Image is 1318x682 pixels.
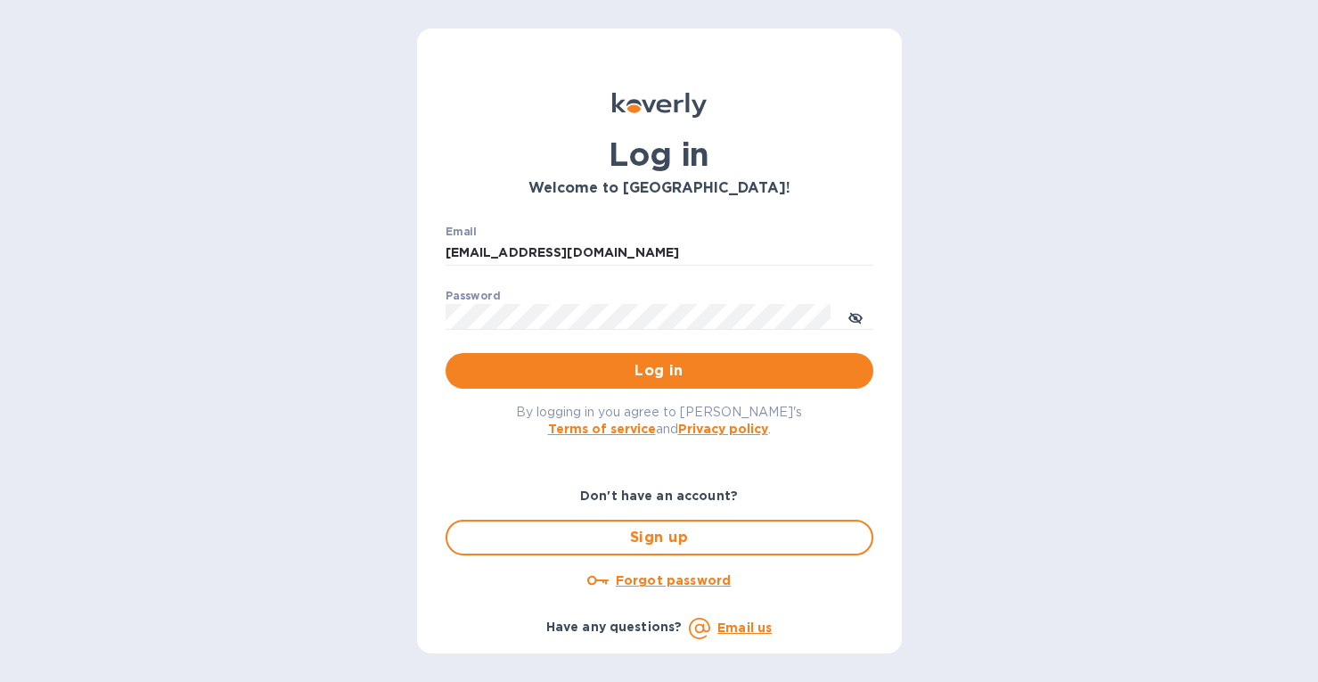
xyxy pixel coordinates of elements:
[516,405,802,436] span: By logging in you agree to [PERSON_NAME]'s and .
[446,226,477,237] label: Email
[446,136,873,173] h1: Log in
[717,620,772,635] a: Email us
[446,240,873,267] input: Enter email address
[446,520,873,555] button: Sign up
[616,573,731,588] u: Forgot password
[548,422,656,436] a: Terms of service
[580,489,738,503] b: Don't have an account?
[678,422,768,436] a: Privacy policy
[446,180,873,197] h3: Welcome to [GEOGRAPHIC_DATA]!
[546,620,683,634] b: Have any questions?
[838,299,873,334] button: toggle password visibility
[446,353,873,389] button: Log in
[446,291,500,301] label: Password
[460,360,859,382] span: Log in
[462,527,857,548] span: Sign up
[612,93,707,118] img: Koverly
